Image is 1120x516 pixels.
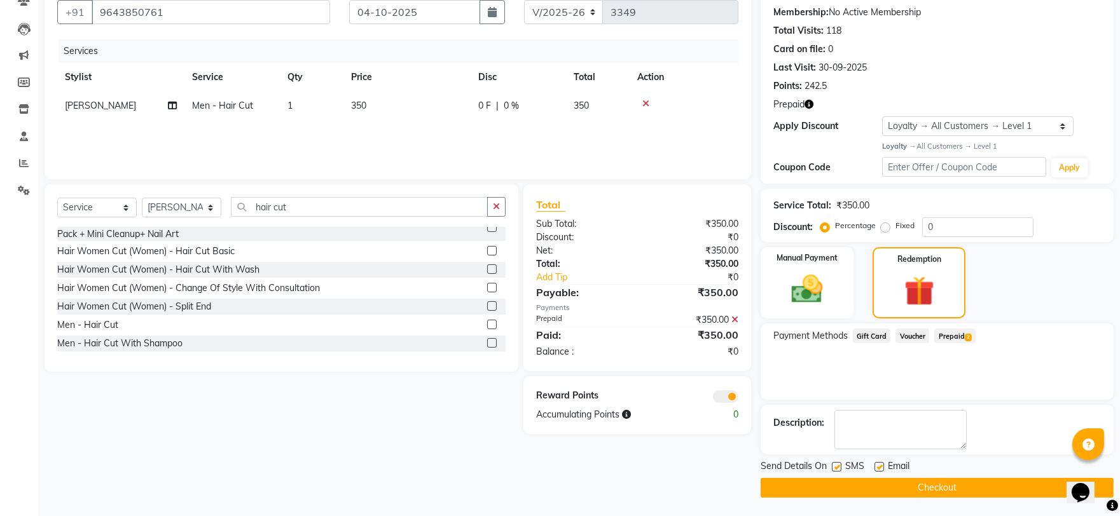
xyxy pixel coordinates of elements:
[527,389,637,403] div: Reward Points
[773,161,883,174] div: Coupon Code
[835,220,876,231] label: Percentage
[527,257,637,271] div: Total:
[773,79,802,93] div: Points:
[496,99,499,112] span: |
[478,99,491,112] span: 0 F
[637,244,748,257] div: ₹350.00
[895,273,944,310] img: _gift.svg
[637,217,748,231] div: ₹350.00
[897,254,941,265] label: Redemption
[630,63,738,92] th: Action
[882,157,1046,177] input: Enter Offer / Coupon Code
[343,63,471,92] th: Price
[527,271,656,284] a: Add Tip
[57,300,211,313] div: Hair Women Cut (Women) - Split End
[773,24,824,37] div: Total Visits:
[351,100,366,111] span: 350
[637,257,748,271] div: ₹350.00
[965,334,972,341] span: 2
[895,329,929,343] span: Voucher
[888,459,909,475] span: Email
[853,329,891,343] span: Gift Card
[637,231,748,244] div: ₹0
[536,198,565,212] span: Total
[828,43,833,56] div: 0
[773,199,831,212] div: Service Total:
[57,282,320,295] div: Hair Women Cut (Women) - Change Of Style With Consultation
[59,39,748,63] div: Services
[57,214,482,241] div: Kids Combo Packages (Kids) - Package 3 - Hair Cut + Head Wash + Blow Dry/ Styling + Meni Pedi Wit...
[826,24,841,37] div: 118
[527,313,637,327] div: Prepaid
[845,459,864,475] span: SMS
[527,327,637,343] div: Paid:
[836,199,869,212] div: ₹350.00
[57,263,259,276] div: Hair Women Cut (Women) - Hair Cut With Wash
[761,478,1114,498] button: Checkout
[65,100,136,111] span: [PERSON_NAME]
[805,79,827,93] div: 242.5
[57,318,118,332] div: Men - Hair Cut
[527,408,692,421] div: Accumulating Points
[637,327,748,343] div: ₹350.00
[773,6,1101,19] div: No Active Membership
[280,63,343,92] th: Qty
[192,100,253,111] span: Men - Hair Cut
[527,345,637,358] div: Balance :
[773,61,816,74] div: Last Visit:
[773,119,883,133] div: Apply Discount
[782,271,833,308] img: _cash.svg
[637,345,748,358] div: ₹0
[1051,158,1088,177] button: Apply
[637,313,748,327] div: ₹350.00
[574,100,589,111] span: 350
[773,416,824,430] div: Description:
[504,99,519,112] span: 0 %
[527,285,637,300] div: Payable:
[57,63,184,92] th: Stylist
[882,141,1101,152] div: All Customers → Level 1
[637,285,748,300] div: ₹350.00
[693,408,748,421] div: 0
[1067,465,1107,503] iframe: chat widget
[934,329,976,343] span: Prepaid
[773,43,826,56] div: Card on file:
[777,252,838,264] label: Manual Payment
[773,329,848,343] span: Payment Methods
[471,63,566,92] th: Disc
[882,142,916,151] strong: Loyalty →
[57,245,235,258] div: Hair Women Cut (Women) - Hair Cut Basic
[773,6,829,19] div: Membership:
[656,271,748,284] div: ₹0
[819,61,867,74] div: 30-09-2025
[231,197,488,217] input: Search or Scan
[773,221,813,234] div: Discount:
[536,302,738,313] div: Payments
[761,459,827,475] span: Send Details On
[527,244,637,257] div: Net:
[184,63,280,92] th: Service
[527,231,637,244] div: Discount:
[566,63,630,92] th: Total
[895,220,915,231] label: Fixed
[773,98,805,111] span: Prepaid
[527,217,637,231] div: Sub Total:
[57,337,183,350] div: Men - Hair Cut With Shampoo
[287,100,293,111] span: 1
